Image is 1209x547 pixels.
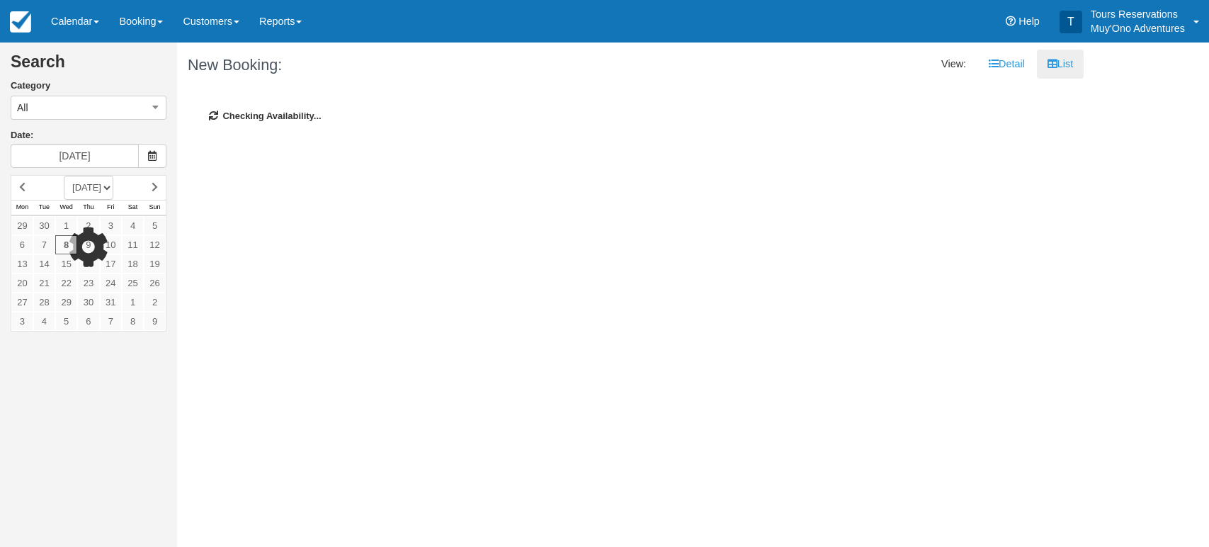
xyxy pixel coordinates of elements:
i: Help [1006,16,1016,26]
a: Detail [978,50,1035,79]
button: All [11,96,166,120]
li: View: [931,50,977,79]
p: Muy'Ono Adventures [1091,21,1185,35]
span: Help [1018,16,1040,27]
img: checkfront-main-nav-mini-logo.png [10,11,31,33]
div: T [1060,11,1082,33]
label: Date: [11,129,166,142]
h2: Search [11,53,166,79]
label: Category [11,79,166,93]
h1: New Booking: [188,57,620,74]
a: List [1037,50,1084,79]
p: Tours Reservations [1091,7,1185,21]
span: All [17,101,28,115]
div: Checking Availability... [188,89,1073,145]
a: 8 [55,235,77,254]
